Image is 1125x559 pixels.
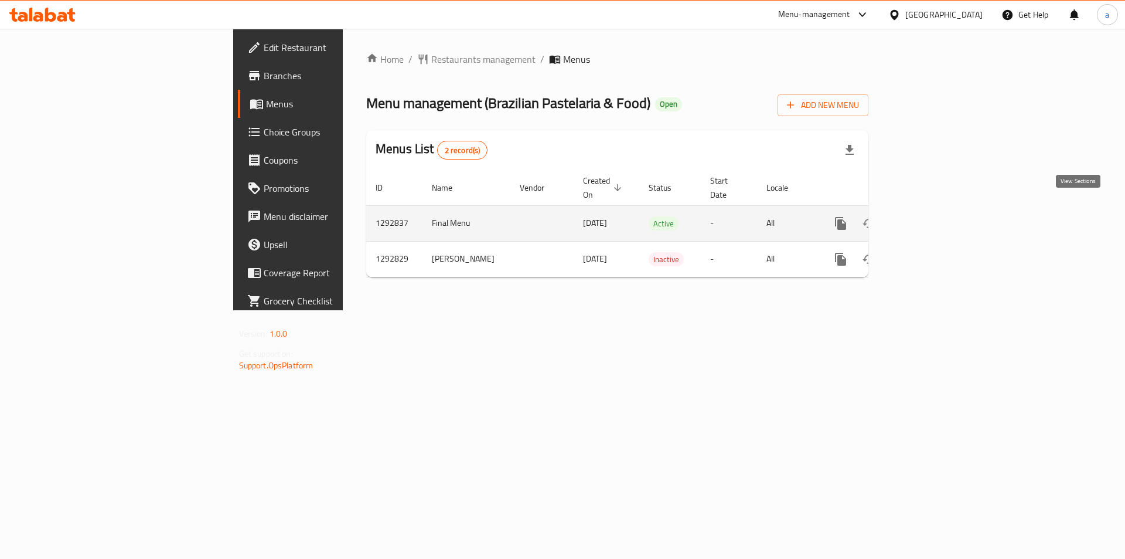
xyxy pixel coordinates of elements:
div: Export file [836,136,864,164]
a: Coupons [238,146,421,174]
div: Total records count [437,141,488,160]
td: All [757,205,817,241]
td: Final Menu [422,205,510,241]
td: [PERSON_NAME] [422,241,510,277]
a: Menu disclaimer [238,202,421,231]
a: Edit Restaurant [238,33,421,62]
td: - [701,205,757,241]
button: Add New Menu [778,94,868,116]
a: Upsell [238,231,421,259]
span: Status [649,181,687,195]
button: more [827,209,855,238]
a: Menus [238,90,421,118]
a: Choice Groups [238,118,421,146]
span: Upsell [264,238,412,252]
span: Menu management ( Brazilian Pastelaria & Food ) [366,90,650,116]
div: Menu-management [778,8,850,22]
span: [DATE] [583,251,607,266]
li: / [540,52,544,66]
span: 1.0.0 [270,326,288,341]
span: Menus [563,52,590,66]
nav: breadcrumb [366,52,868,66]
div: Active [649,216,679,231]
div: Inactive [649,252,684,266]
a: Restaurants management [417,52,536,66]
span: Coupons [264,153,412,167]
span: Start Date [710,174,743,202]
span: Name [432,181,468,195]
a: Coverage Report [238,259,421,287]
a: Branches [238,62,421,90]
span: Menus [266,97,412,111]
span: 2 record(s) [438,145,487,156]
span: Active [649,217,679,231]
span: Choice Groups [264,125,412,139]
span: ID [376,181,398,195]
span: [DATE] [583,215,607,231]
table: enhanced table [366,170,949,277]
span: a [1105,8,1109,21]
th: Actions [817,170,949,206]
span: Add New Menu [787,98,859,113]
span: Inactive [649,253,684,266]
span: Open [655,99,682,109]
span: Grocery Checklist [264,294,412,308]
span: Coverage Report [264,266,412,280]
span: Created On [583,174,625,202]
span: Promotions [264,181,412,195]
a: Promotions [238,174,421,202]
a: Support.OpsPlatform [239,358,313,373]
span: Locale [766,181,803,195]
button: more [827,245,855,273]
span: Restaurants management [431,52,536,66]
span: Version: [239,326,268,341]
td: All [757,241,817,277]
button: Change Status [855,245,883,273]
span: Branches [264,69,412,83]
div: Open [655,97,682,111]
td: - [701,241,757,277]
span: Edit Restaurant [264,40,412,55]
span: Menu disclaimer [264,209,412,223]
div: [GEOGRAPHIC_DATA] [905,8,983,21]
span: Get support on: [239,346,293,361]
h2: Menus List [376,140,487,160]
span: Vendor [520,181,560,195]
a: Grocery Checklist [238,287,421,315]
